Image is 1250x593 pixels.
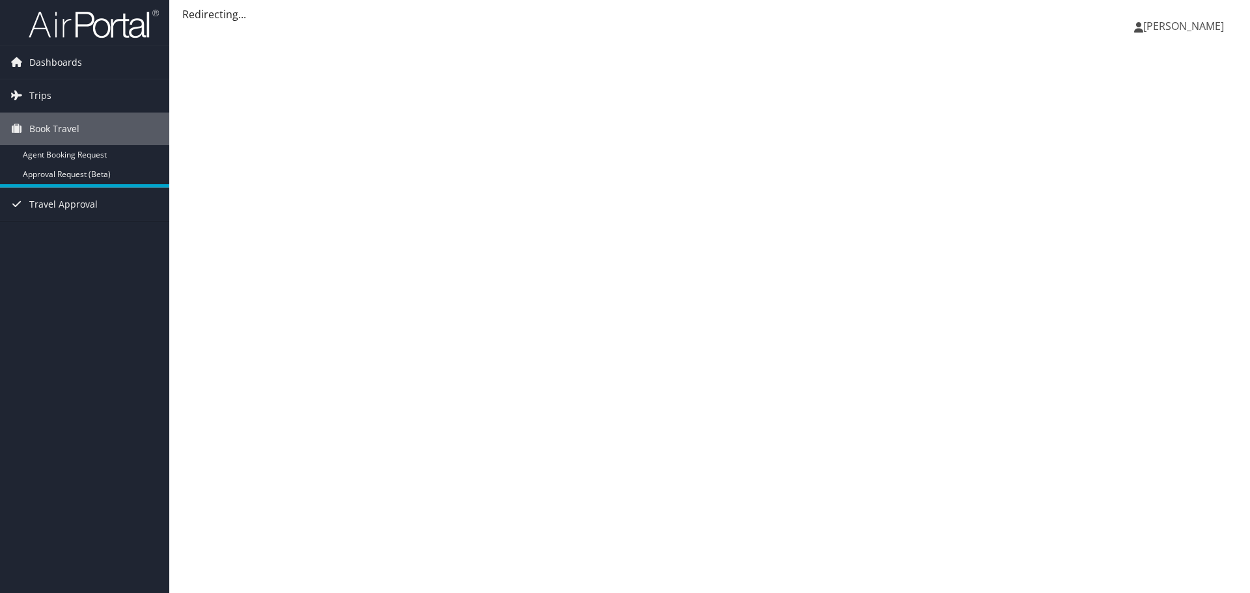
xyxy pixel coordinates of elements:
span: [PERSON_NAME] [1143,19,1224,33]
span: Travel Approval [29,188,98,221]
img: airportal-logo.png [29,8,159,39]
span: Dashboards [29,46,82,79]
div: Redirecting... [182,7,1237,22]
a: [PERSON_NAME] [1134,7,1237,46]
span: Book Travel [29,113,79,145]
span: Trips [29,79,51,112]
